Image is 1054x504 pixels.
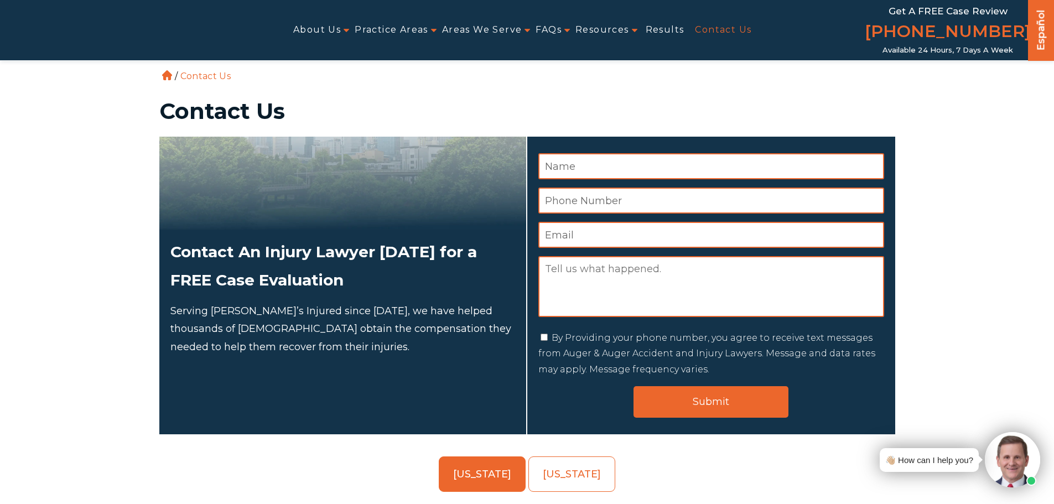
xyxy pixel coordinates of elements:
[7,17,180,44] img: Auger & Auger Accident and Injury Lawyers Logo
[170,302,515,356] p: Serving [PERSON_NAME]’s Injured since [DATE], we have helped thousands of [DEMOGRAPHIC_DATA] obta...
[538,332,875,375] label: By Providing your phone number, you agree to receive text messages from Auger & Auger Accident an...
[170,238,515,294] h2: Contact An Injury Lawyer [DATE] for a FREE Case Evaluation
[889,6,1008,17] span: Get a FREE Case Review
[695,18,751,43] a: Contact Us
[882,46,1013,55] span: Available 24 Hours, 7 Days a Week
[159,100,895,122] h1: Contact Us
[536,18,562,43] a: FAQs
[355,18,428,43] a: Practice Areas
[159,137,526,230] img: Attorneys
[439,456,526,492] a: [US_STATE]
[538,153,884,179] input: Name
[865,19,1031,46] a: [PHONE_NUMBER]
[442,18,522,43] a: Areas We Serve
[293,18,341,43] a: About Us
[985,432,1040,487] img: Intaker widget Avatar
[178,71,233,81] li: Contact Us
[162,70,172,80] a: Home
[634,386,788,418] input: Submit
[538,222,884,248] input: Email
[538,188,884,214] input: Phone Number
[646,18,684,43] a: Results
[575,18,629,43] a: Resources
[528,456,615,492] a: [US_STATE]
[885,453,973,467] div: 👋🏼 How can I help you?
